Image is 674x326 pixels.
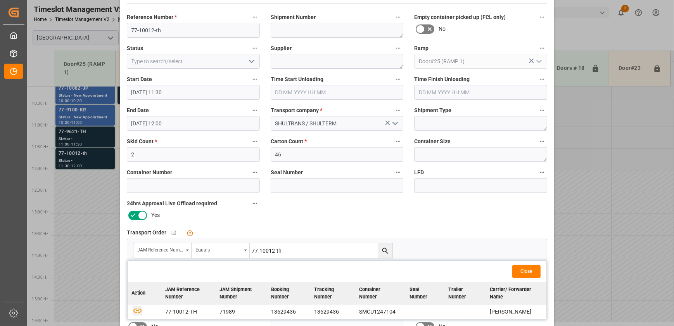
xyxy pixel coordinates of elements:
button: open menu [245,55,257,68]
button: Shipment Number [393,12,403,22]
button: Start Date [250,74,260,84]
th: Booking Number [267,282,310,305]
button: open menu [389,118,401,130]
span: Empty container picked up (FCL only) [414,13,506,21]
span: LFD [414,168,424,177]
input: DD.MM.YYYY HH:MM [414,85,547,100]
th: JAM Reference Number [161,282,216,305]
span: Yes [151,211,160,219]
button: 24hrs Approval Live Offload required [250,198,260,208]
td: 77-10012-TH [161,305,216,319]
td: 13629436 [310,305,355,319]
span: Container Size [414,137,451,146]
span: Status [127,44,143,52]
button: Supplier [393,43,403,53]
span: Time Start Unloading [271,75,323,83]
span: No [439,25,446,33]
input: Type to search [250,243,392,258]
td: 71989 [216,305,268,319]
div: Equals [195,244,241,253]
span: Time Finish Unloading [414,75,470,83]
th: JAM Shipment Number [216,282,268,305]
span: Skid Count [127,137,157,146]
input: DD.MM.YYYY HH:MM [127,116,260,131]
button: Container Number [250,167,260,177]
button: Ramp [537,43,547,53]
button: Carton Count * [393,136,403,146]
span: Supplier [271,44,292,52]
button: open menu [192,243,250,258]
span: email notification [127,311,171,319]
td: 13629436 [267,305,310,319]
button: Close [512,265,541,278]
span: Seal Number [271,168,303,177]
th: Tracking Number [310,282,355,305]
span: Shipment Type [414,106,451,114]
th: Action [128,282,161,305]
button: Reference Number * [250,12,260,22]
td: SMCU1247104 [355,305,405,319]
input: Type to search/select [414,54,547,69]
span: Start Date [127,75,152,83]
span: Transport company [271,106,322,114]
button: Empty container picked up (FCL only) [537,12,547,22]
div: JAM Reference Number [137,244,183,253]
button: open menu [532,55,544,68]
th: Trailer Number [444,282,486,305]
button: Skid Count * [250,136,260,146]
span: Reference Number [127,13,177,21]
button: Status [250,43,260,53]
input: DD.MM.YYYY HH:MM [127,85,260,100]
th: Seal Number [406,282,444,305]
th: Container Number [355,282,405,305]
span: Shipment Number [271,13,316,21]
span: Container Number [127,168,172,177]
button: End Date [250,105,260,115]
span: Ramp [414,44,429,52]
span: Carton Count [271,137,307,146]
button: Shipment Type [537,105,547,115]
button: Time Finish Unloading [537,74,547,84]
button: Time Start Unloading [393,74,403,84]
span: End Date [127,106,149,114]
input: Type to search/select [127,54,260,69]
span: 24hrs Approval Live Offload required [127,199,217,208]
button: open menu [133,243,192,258]
button: LFD [537,167,547,177]
button: Container Size [537,136,547,146]
button: Transport company * [393,105,403,115]
th: Carrier/ Forwarder Name [486,282,546,305]
input: DD.MM.YYYY HH:MM [271,85,404,100]
button: Seal Number [393,167,403,177]
span: Transport Order [127,229,166,237]
td: [PERSON_NAME] [486,305,546,319]
button: search button [378,243,392,258]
